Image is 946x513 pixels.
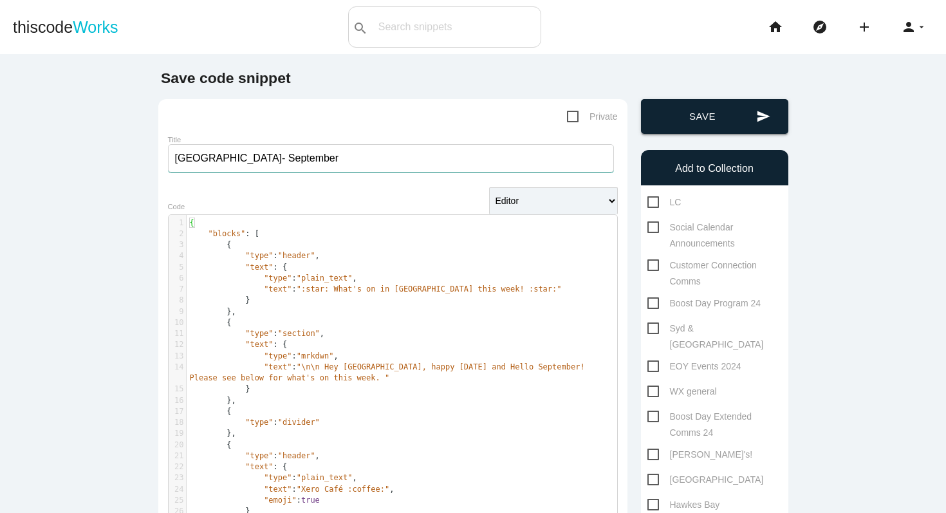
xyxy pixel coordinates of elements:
[245,340,273,349] span: "text"
[647,295,761,312] span: Boost Day Program 24
[567,109,618,125] span: Private
[647,321,782,337] span: Syd & [GEOGRAPHIC_DATA]
[264,284,292,294] span: "text"
[768,6,783,48] i: home
[190,384,250,393] span: }
[278,418,320,427] span: "divider"
[169,295,186,306] div: 8
[169,218,186,229] div: 1
[264,351,292,360] span: "type"
[190,429,236,438] span: },
[190,274,357,283] span: : ,
[190,362,589,382] span: :
[169,362,186,373] div: 14
[169,262,186,273] div: 5
[245,462,273,471] span: "text"
[169,484,186,495] div: 24
[647,447,753,463] span: [PERSON_NAME]'s!
[168,203,185,210] label: Code
[169,351,186,362] div: 13
[168,144,614,173] input: What does this code do?
[190,496,320,505] span: :
[190,340,288,349] span: : {
[169,384,186,395] div: 15
[190,240,232,249] span: {
[647,194,682,210] span: LC
[190,251,320,260] span: : ,
[245,329,273,338] span: "type"
[190,263,288,272] span: : {
[372,14,541,41] input: Search snippets
[264,485,292,494] span: "text"
[647,472,764,488] span: [GEOGRAPHIC_DATA]
[190,485,394,494] span: : ,
[168,136,181,144] label: Title
[190,473,357,482] span: : ,
[169,395,186,406] div: 16
[169,284,186,295] div: 7
[756,99,770,134] i: send
[264,473,292,482] span: "type"
[264,496,297,505] span: "emoji"
[190,451,320,460] span: : ,
[169,462,186,472] div: 22
[169,239,186,250] div: 3
[301,496,320,505] span: true
[169,250,186,261] div: 4
[169,328,186,339] div: 11
[190,284,562,294] span: :
[916,6,927,48] i: arrow_drop_down
[297,274,353,283] span: "plain_text"
[169,440,186,451] div: 20
[190,218,194,227] span: {
[169,317,186,328] div: 10
[190,229,259,238] span: : [
[190,362,589,382] span: "\n\n Hey [GEOGRAPHIC_DATA], happy [DATE] and Hello September! Please see below for what's on thi...
[812,6,828,48] i: explore
[161,70,291,86] b: Save code snippet
[190,418,320,427] span: :
[190,318,232,327] span: {
[190,295,250,304] span: }
[208,229,245,238] span: "blocks"
[857,6,872,48] i: add
[264,274,292,283] span: "type"
[647,409,782,425] span: Boost Day Extended Comms 24
[297,284,562,294] span: ":star: What's on in [GEOGRAPHIC_DATA] this week! :star:"
[169,472,186,483] div: 23
[278,451,315,460] span: "header"
[647,497,720,513] span: Hawkes Bay
[647,384,717,400] span: WX general
[647,257,782,274] span: Customer Connection Comms
[264,362,292,371] span: "text"
[169,273,186,284] div: 6
[297,485,390,494] span: "Xero Café :coffee:"
[641,99,788,134] button: sendSave
[245,251,273,260] span: "type"
[647,359,741,375] span: EOY Events 2024
[73,18,118,36] span: Works
[901,6,916,48] i: person
[190,462,288,471] span: : {
[245,263,273,272] span: "text"
[647,163,782,174] h6: Add to Collection
[169,229,186,239] div: 2
[169,406,186,417] div: 17
[13,6,118,48] a: thiscodeWorks
[349,7,372,47] button: search
[353,8,368,49] i: search
[647,219,782,236] span: Social Calendar Announcements
[190,351,339,360] span: : ,
[169,339,186,350] div: 12
[190,329,325,338] span: : ,
[169,306,186,317] div: 9
[190,307,236,316] span: },
[190,440,232,449] span: {
[169,495,186,506] div: 25
[297,473,353,482] span: "plain_text"
[297,351,334,360] span: "mrkdwn"
[245,418,273,427] span: "type"
[169,451,186,462] div: 21
[169,428,186,439] div: 19
[278,329,320,338] span: "section"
